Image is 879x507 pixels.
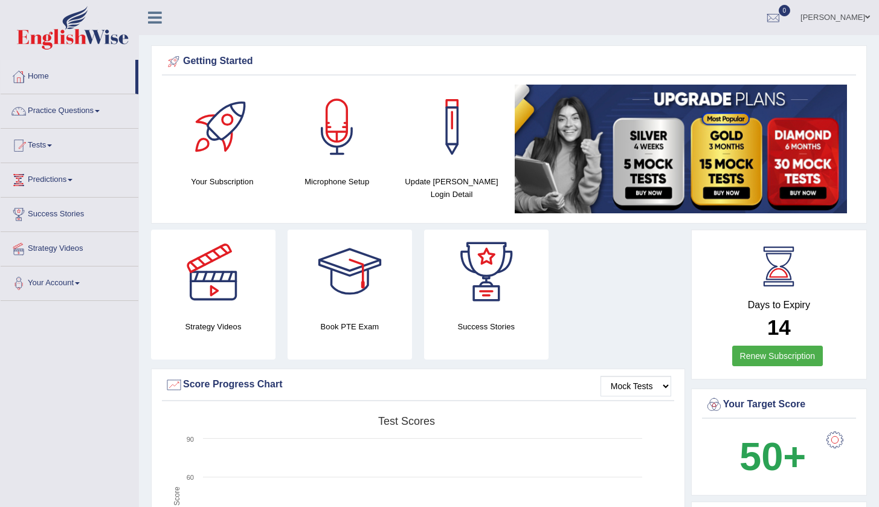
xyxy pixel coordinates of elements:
h4: Strategy Videos [151,320,275,333]
img: small5.jpg [515,85,847,213]
b: 50+ [739,434,806,479]
b: 14 [767,315,791,339]
a: Strategy Videos [1,232,138,262]
h4: Days to Expiry [705,300,853,311]
tspan: Score [173,486,181,506]
h4: Your Subscription [171,175,274,188]
div: Score Progress Chart [165,376,671,394]
text: 90 [187,436,194,443]
a: Your Account [1,266,138,297]
a: Success Stories [1,198,138,228]
text: 60 [187,474,194,481]
div: Your Target Score [705,396,853,414]
div: Getting Started [165,53,853,71]
a: Predictions [1,163,138,193]
a: Practice Questions [1,94,138,124]
span: 0 [779,5,791,16]
a: Renew Subscription [732,346,823,366]
h4: Microphone Setup [286,175,388,188]
a: Tests [1,129,138,159]
h4: Update [PERSON_NAME] Login Detail [401,175,503,201]
h4: Book PTE Exam [288,320,412,333]
tspan: Test scores [378,415,435,427]
a: Home [1,60,135,90]
h4: Success Stories [424,320,549,333]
